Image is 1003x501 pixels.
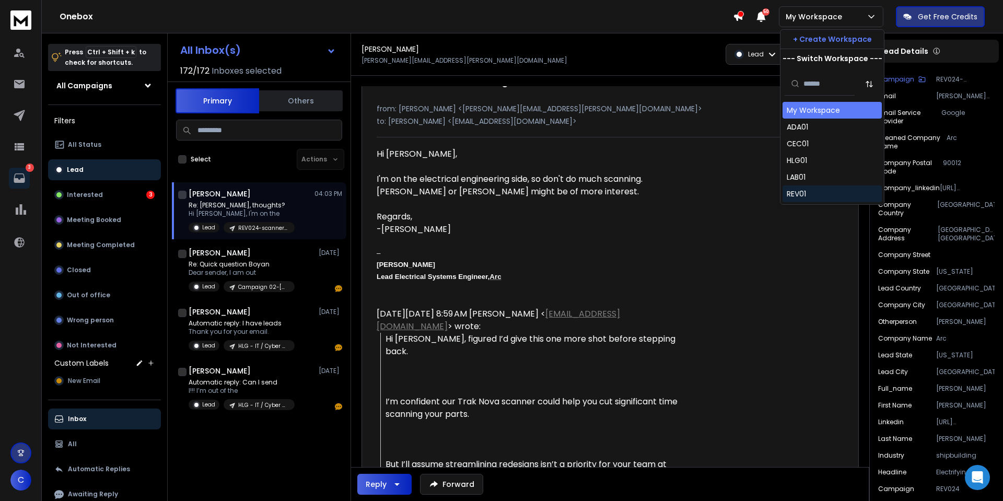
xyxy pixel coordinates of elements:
div: Reply [366,479,387,490]
p: company state [878,267,929,276]
p: [GEOGRAPHIC_DATA] [936,368,995,376]
h1: All Inbox(s) [180,45,241,55]
p: Automatic Replies [68,465,130,473]
div: I'm on the electrical engineering side, so don't do much scanning. [PERSON_NAME] or [PERSON_NAME]... [377,173,682,198]
p: All [68,440,77,448]
h3: Filters [48,113,161,128]
p: REV024-scanners-marine-nonOL [936,75,995,84]
h1: [PERSON_NAME] [189,248,251,258]
p: [GEOGRAPHIC_DATA] [936,284,995,293]
p: [PERSON_NAME][EMAIL_ADDRESS][PERSON_NAME][DOMAIN_NAME] [361,56,567,65]
p: Meeting Completed [67,241,135,249]
p: email service provider [878,109,941,125]
p: Dear sender, I am out [189,269,295,277]
h1: [PERSON_NAME] [189,366,251,376]
p: from: [PERSON_NAME] <[PERSON_NAME][EMAIL_ADDRESS][PERSON_NAME][DOMAIN_NAME]> [377,103,844,114]
span: [PERSON_NAME] [377,261,435,269]
p: full_name [878,385,912,393]
button: Lead [48,159,161,180]
p: campaign [878,485,914,493]
p: Closed [67,266,91,274]
p: Lead [202,224,215,231]
p: [PERSON_NAME][EMAIL_ADDRESS][PERSON_NAME][DOMAIN_NAME] [936,92,995,100]
p: company street [878,251,930,259]
p: [URL][DOMAIN_NAME] [940,184,995,192]
h3: Inboxes selected [212,65,282,77]
button: C [10,470,31,491]
p: [PERSON_NAME] [936,318,995,326]
p: Automatic reply: Can I send [189,378,295,387]
p: My Workspace [786,11,846,22]
div: HLG01 [787,155,807,166]
span: Lead Electrical Systems Engineer, [377,273,489,281]
div: Regards, [377,211,682,223]
p: Interested [67,191,103,199]
p: Not Interested [67,341,116,349]
p: Re: Quick question Boyan [189,260,295,269]
p: to: [PERSON_NAME] <[EMAIL_ADDRESS][DOMAIN_NAME]> [377,116,844,126]
button: Get Free Credits [896,6,985,27]
p: Lead [202,283,215,290]
button: All Inbox(s) [172,40,344,61]
p: [PERSON_NAME] [936,401,995,410]
p: REV024 [936,485,995,493]
p: Out of office [67,291,110,299]
button: Out of office [48,285,161,306]
h1: All Campaigns [56,80,112,91]
p: 3 [26,164,34,172]
p: company postal code [878,159,943,176]
button: Closed [48,260,161,281]
p: shipbuilding [936,451,995,460]
p: Lead [748,50,764,59]
p: All Status [68,141,101,149]
p: [GEOGRAPHIC_DATA], [GEOGRAPHIC_DATA], [GEOGRAPHIC_DATA], [GEOGRAPHIC_DATA] [938,226,995,242]
div: REV01 [787,189,806,199]
p: [PERSON_NAME] [936,385,995,393]
span: New Email [68,377,100,385]
button: Automatic Replies [48,459,161,480]
a: [EMAIL_ADDRESS][DOMAIN_NAME] [377,308,620,332]
p: Awaiting Reply [68,490,118,498]
p: Automatic reply: I have leads [189,319,295,328]
button: Reply [357,474,412,495]
h1: [PERSON_NAME] [189,307,251,317]
p: --- Switch Workspace --- [783,53,882,64]
div: Hi [PERSON_NAME], [377,148,682,160]
p: lead country [878,284,921,293]
p: Thank you for your email. [189,328,295,336]
p: [PERSON_NAME] [936,435,995,443]
p: Electrifying watercrafts [936,468,995,476]
p: [DATE] [319,249,342,257]
p: Last Name [878,435,912,443]
img: logo [10,10,31,30]
button: All Status [48,134,161,155]
p: [DATE] [319,308,342,316]
p: [GEOGRAPHIC_DATA] [937,201,995,217]
p: company city [878,301,925,309]
button: Others [259,89,343,112]
p: Lead Details [880,46,928,56]
h1: [PERSON_NAME] [361,44,419,54]
label: Select [191,155,211,164]
div: -[PERSON_NAME] [377,223,682,236]
p: 90012 [943,159,995,176]
span: 50 [762,8,769,16]
p: Arc [947,134,995,150]
p: Company Name [878,334,932,343]
p: Press to check for shortcuts. [65,47,146,68]
h3: Custom Labels [54,358,109,368]
p: linkedin [878,418,904,426]
p: First Name [878,401,912,410]
p: Inbox [68,415,86,423]
div: Open Intercom Messenger [965,465,990,490]
p: company country [878,201,937,217]
p: Lead [67,166,84,174]
div: LAB01 [787,172,806,182]
p: Campaign [878,75,914,84]
div: [DATE][DATE] 8:59 AM [PERSON_NAME] < > wrote: [377,308,682,333]
p: I!!! I’m out of the [189,387,295,395]
span: Arc [489,273,501,281]
p: Campaign 02-[GEOGRAPHIC_DATA] [238,283,288,291]
p: cleaned company name [878,134,947,150]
